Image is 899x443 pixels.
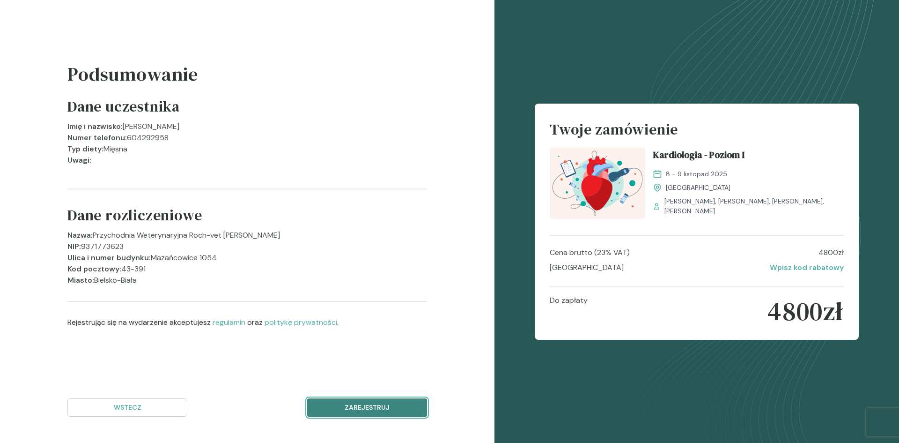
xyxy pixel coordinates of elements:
p: 4800 zł [818,247,844,258]
a: regulamin [213,317,245,327]
p: Cena brutto (23% VAT) [550,247,630,258]
p: Wstecz [75,403,179,413]
p: 9371773623 [81,241,124,252]
a: politykę prywatności [265,317,337,327]
span: 8 - 9 listopad 2025 [666,169,727,179]
p: Typ diety : [67,143,103,155]
p: 43-391 [121,263,146,275]
span: [PERSON_NAME], [PERSON_NAME], [PERSON_NAME], [PERSON_NAME] [664,196,844,216]
p: [PERSON_NAME] [123,121,179,132]
p: Numer telefonu : [67,132,127,143]
p: Mięsna [103,143,127,155]
h3: Podsumowanie [67,60,427,96]
p: Nazwa : [67,230,93,241]
p: Rejestrując się na wydarzenie akceptujesz oraz . [67,317,427,328]
p: Ulica i numer budynku : [67,252,151,263]
span: [GEOGRAPHIC_DATA] [666,183,730,193]
button: Wstecz [67,398,187,417]
p: Do zapłaty [550,295,588,328]
p: Przychodnia Weterynaryjna Roch-vet [PERSON_NAME] [93,230,280,241]
p: [GEOGRAPHIC_DATA] [550,262,624,273]
p: Uwagi : [67,155,91,166]
img: ZpbGfh5LeNNTxNm4_KardioI_T.svg [550,148,645,219]
p: Mazańcowice 1054 [151,252,217,263]
p: Wpisz kod rabatowy [770,262,844,273]
p: Zarejestruj [315,403,419,413]
h4: Twoje zamówienie [550,119,843,148]
span: Kardiologia - Poziom I [653,148,744,165]
button: Zarejestruj [307,398,427,417]
p: Bielsko-Biała [94,275,137,286]
p: 4800 zł [767,295,843,328]
p: 604292958 [127,132,169,143]
p: Kod pocztowy : [67,263,121,275]
p: Miasto : [67,275,94,286]
a: Kardiologia - Poziom I [653,148,843,165]
p: NIP : [67,241,81,252]
h4: Dane uczestnika [67,96,180,121]
h4: Dane rozliczeniowe [67,204,202,230]
p: Imię i nazwisko : [67,121,123,132]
